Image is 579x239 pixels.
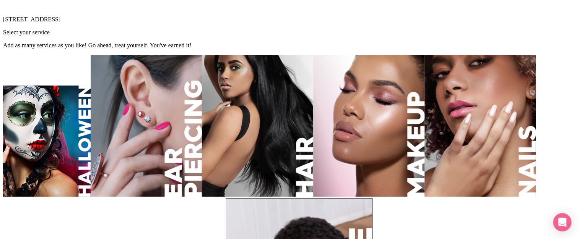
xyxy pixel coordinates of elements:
[3,86,91,197] img: halloween_web_tile.jpg
[3,42,576,49] p: Add as many services as you like! Go ahead, treat yourself. You ' ve earned it!
[202,55,313,197] img: service_hair_text.jpg
[3,29,576,36] div: Select your service
[91,55,202,197] img: PRIV_Ear_Piercing_291x371_R3.jpg
[313,55,424,197] img: service_makeup_text.jpg
[553,213,571,231] div: Open Intercom Messenger
[3,16,576,23] p: [STREET_ADDRESS]
[424,55,536,197] img: service_nails_text.jpg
